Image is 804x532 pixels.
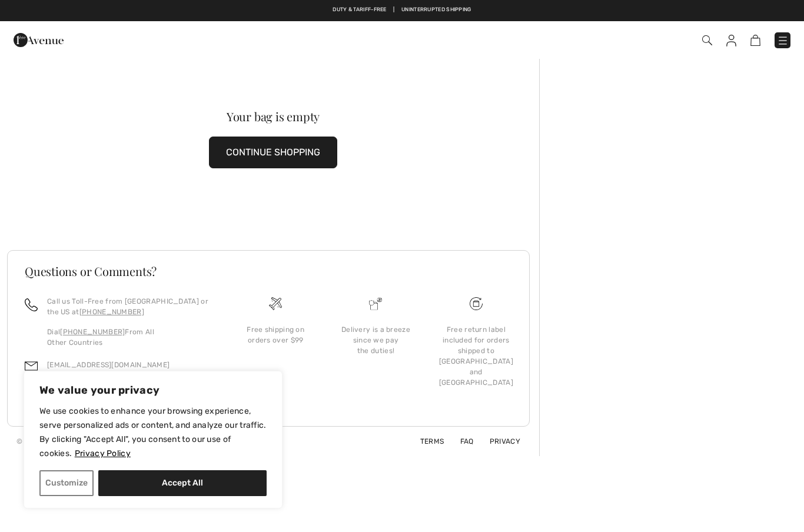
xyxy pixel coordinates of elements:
a: FAQ [446,437,474,445]
img: call [25,298,38,311]
img: Free shipping on orders over $99 [269,297,282,310]
a: [PHONE_NUMBER] [60,328,125,336]
a: [PHONE_NUMBER] [79,308,144,316]
button: Accept All [98,470,267,496]
a: Privacy [476,437,520,445]
img: email [25,360,38,373]
img: Search [702,35,712,45]
p: We value your privacy [39,383,267,397]
button: CONTINUE SHOPPING [209,137,337,168]
a: 1ère Avenue [14,34,64,45]
p: We use cookies to enhance your browsing experience, serve personalized ads or content, and analyz... [39,404,267,461]
img: My Info [726,35,736,46]
a: [EMAIL_ADDRESS][DOMAIN_NAME] [47,361,170,369]
img: Delivery is a breeze since we pay the duties! [369,297,382,310]
a: Terms [406,437,444,445]
div: Your bag is empty [34,111,513,122]
p: Call us Toll-Free from [GEOGRAPHIC_DATA] or the US at [47,296,211,317]
button: Customize [39,470,94,496]
a: Privacy Policy [74,448,131,459]
div: Delivery is a breeze since we pay the duties! [335,324,416,356]
h3: Questions or Comments? [25,265,512,277]
div: © [GEOGRAPHIC_DATA] All Rights Reserved [16,436,169,447]
img: Free shipping on orders over $99 [470,297,483,310]
img: 1ère Avenue [14,28,64,52]
p: Dial From All Other Countries [47,327,211,348]
div: Free shipping on orders over $99 [235,324,316,345]
img: Shopping Bag [750,35,760,46]
img: Menu [777,35,789,46]
div: We value your privacy [24,371,283,508]
div: Free return label included for orders shipped to [GEOGRAPHIC_DATA] and [GEOGRAPHIC_DATA] [436,324,517,388]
